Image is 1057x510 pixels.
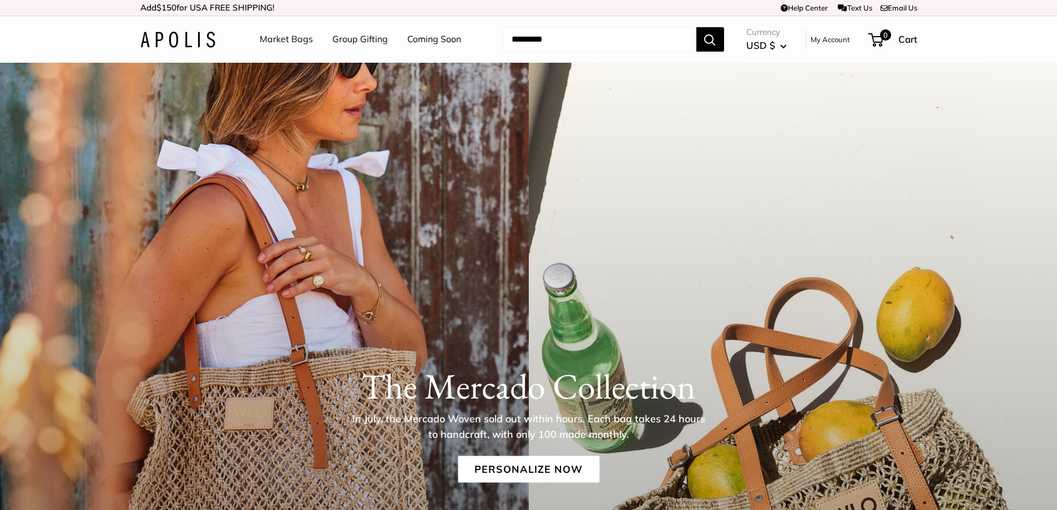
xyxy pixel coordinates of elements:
img: Apolis [140,32,215,48]
a: Personalize Now [458,456,599,482]
a: Text Us [838,3,872,12]
input: Search... [503,27,696,52]
a: Help Center [781,3,828,12]
a: My Account [811,33,850,46]
span: Cart [898,33,917,45]
a: 0 Cart [869,31,917,48]
p: In July, the Mercado Woven sold out within hours. Each bag takes 24 hours to handcraft, with only... [348,411,709,442]
button: Search [696,27,724,52]
a: Email Us [881,3,917,12]
a: Market Bags [260,31,313,48]
h1: The Mercado Collection [140,365,917,407]
span: USD $ [746,39,775,51]
a: Coming Soon [407,31,461,48]
span: Currency [746,24,787,40]
span: $150 [156,2,176,13]
span: 0 [879,29,891,41]
button: USD $ [746,37,787,54]
a: Group Gifting [332,31,388,48]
